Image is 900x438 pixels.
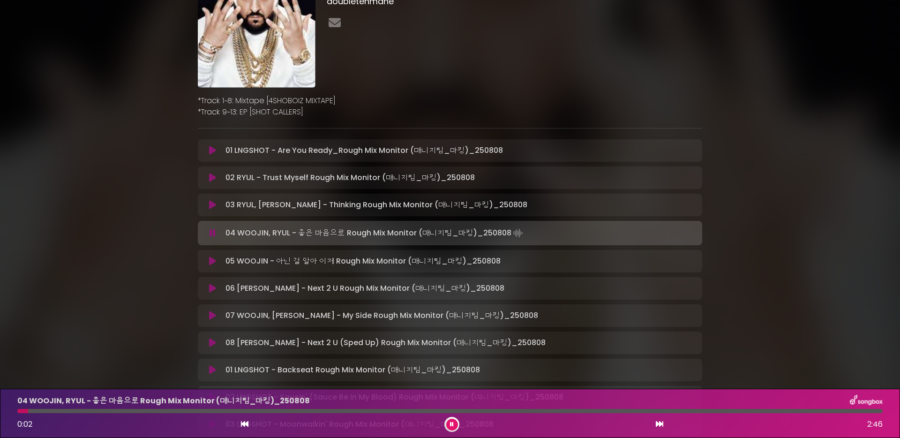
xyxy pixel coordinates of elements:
[198,95,702,106] p: *Track 1~8: Mixtape [4SHOBOIZ MIXTAPE]
[17,419,32,430] span: 0:02
[225,227,525,240] p: 04 WOOJIN, RYUL - 좋은 마음으로 Rough Mix Monitor (매니지팀_마킹)_250808
[850,395,883,407] img: songbox-logo-white.png
[225,310,538,321] p: 07 WOOJIN, [PERSON_NAME] - My Side Rough Mix Monitor (매니지팀_마킹)_250808
[198,106,702,118] p: *Track 9~13: EP [SHOT CALLERS]
[225,364,480,376] p: 01 LNGSHOT - Backseat Rough Mix Monitor (매니지팀_마킹)_250808
[511,227,525,240] img: waveform4.gif
[225,256,501,267] p: 05 WOOJIN - 아닌 걸 알아 이제 Rough Mix Monitor (매니지팀_마킹)_250808
[17,395,310,407] p: 04 WOOJIN, RYUL - 좋은 마음으로 Rough Mix Monitor (매니지팀_마킹)_250808
[225,172,475,183] p: 02 RYUL - Trust Myself Rough Mix Monitor (매니지팀_마킹)_250808
[225,283,504,294] p: 06 [PERSON_NAME] - Next 2 U Rough Mix Monitor (매니지팀_마킹)_250808
[867,419,883,430] span: 2:46
[225,145,503,156] p: 01 LNGSHOT - Are You Ready_Rough Mix Monitor (매니지팀_마킹)_250808
[225,337,546,348] p: 08 [PERSON_NAME] - Next 2 U (Sped Up) Rough Mix Monitor (매니지팀_마킹)_250808
[225,199,527,211] p: 03 RYUL, [PERSON_NAME] - Thinking Rough Mix Monitor (매니지팀_마킹)_250808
